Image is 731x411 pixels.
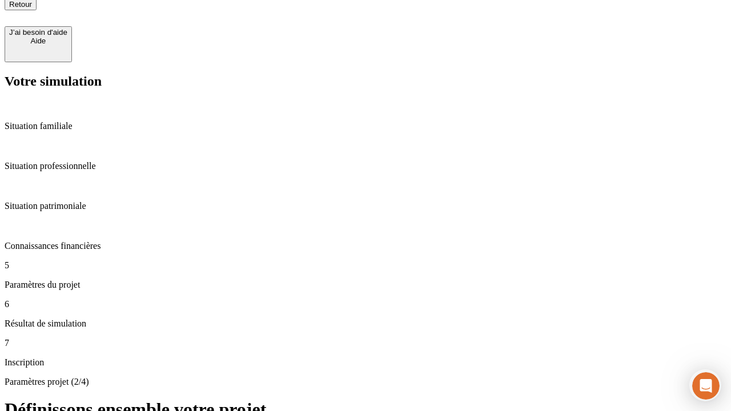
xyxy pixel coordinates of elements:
[5,357,726,368] p: Inscription
[9,28,67,37] div: J’ai besoin d'aide
[5,299,726,309] p: 6
[5,201,726,211] p: Situation patrimoniale
[9,37,67,45] div: Aide
[5,260,726,271] p: 5
[5,319,726,329] p: Résultat de simulation
[5,280,726,290] p: Paramètres du projet
[5,26,72,62] button: J’ai besoin d'aideAide
[5,121,726,131] p: Situation familiale
[692,372,720,400] iframe: Intercom live chat
[5,161,726,171] p: Situation professionnelle
[5,74,726,89] h2: Votre simulation
[689,369,721,401] iframe: Intercom live chat discovery launcher
[5,338,726,348] p: 7
[5,241,726,251] p: Connaissances financières
[5,377,726,387] p: Paramètres projet (2/4)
